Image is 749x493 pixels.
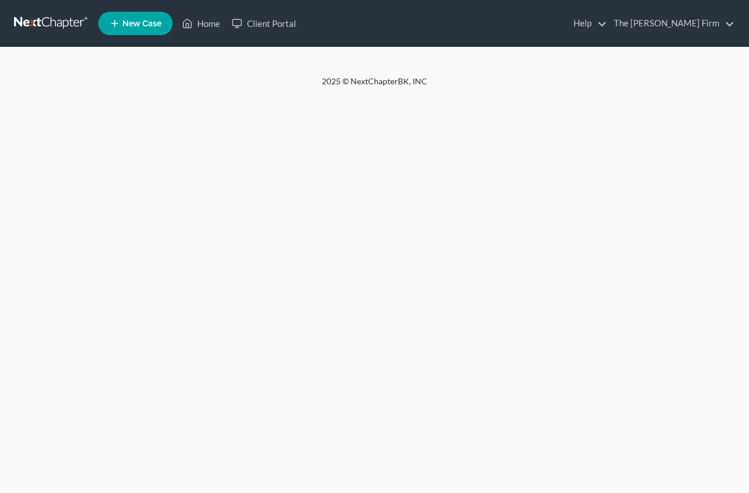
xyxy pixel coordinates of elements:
a: Client Portal [226,13,302,34]
div: 2025 © NextChapterBK, INC [41,76,708,97]
a: Home [176,13,226,34]
a: The [PERSON_NAME] Firm [608,13,734,34]
new-legal-case-button: New Case [98,12,173,35]
a: Help [568,13,607,34]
